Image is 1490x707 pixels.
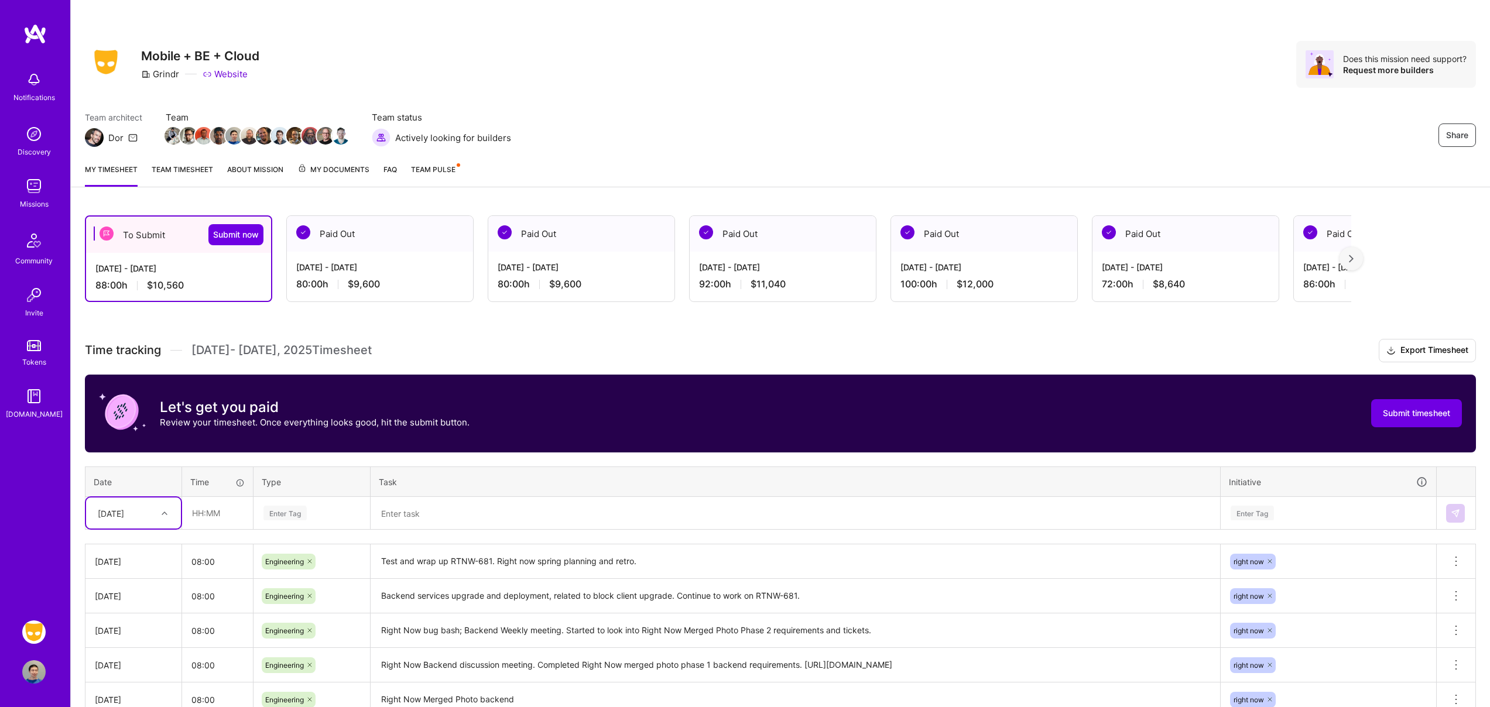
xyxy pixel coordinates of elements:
span: right now [1234,626,1264,635]
div: Enter Tag [263,504,307,522]
img: Team Architect [85,128,104,147]
div: Paid Out [690,216,876,252]
img: Team Member Avatar [317,127,334,145]
span: $9,600 [348,278,380,290]
img: Team Member Avatar [180,127,197,145]
button: Submit now [208,224,263,245]
img: Team Member Avatar [256,127,273,145]
img: tokens [27,340,41,351]
img: bell [22,68,46,91]
a: Team Member Avatar [272,126,287,146]
input: HH:MM [183,497,252,528]
div: Paid Out [891,216,1077,252]
textarea: Right Now bug bash; Backend Weekly meeting. Started to look into Right Now Merged Photo Phase 2 r... [372,615,1219,647]
span: Submit now [213,229,259,241]
span: My Documents [297,163,369,176]
i: icon Chevron [162,510,167,516]
button: Export Timesheet [1379,339,1476,362]
div: [DATE] [95,694,172,706]
img: Company Logo [85,46,127,78]
a: Grindr: Mobile + BE + Cloud [19,620,49,644]
span: Engineering [265,592,304,600]
a: Team Member Avatar [242,126,257,146]
div: 72:00 h [1102,278,1269,290]
a: Team Member Avatar [318,126,333,146]
div: Initiative [1229,475,1428,489]
i: icon Download [1386,345,1396,357]
a: Team Member Avatar [257,126,272,146]
img: User Avatar [22,660,46,684]
span: right now [1234,557,1264,566]
div: Paid Out [1092,216,1279,252]
div: [DATE] - [DATE] [95,262,262,274]
button: Share [1438,123,1476,147]
span: $11,040 [751,278,786,290]
img: Paid Out [498,225,512,239]
div: Dor [108,132,124,144]
span: right now [1234,695,1264,704]
img: Paid Out [1303,225,1317,239]
div: Paid Out [488,216,674,252]
div: 88:00 h [95,279,262,291]
textarea: Backend services upgrade and deployment, related to block client upgrade. Continue to work on RTN... [372,580,1219,612]
span: [DATE] - [DATE] , 2025 Timesheet [191,343,372,358]
div: [DATE] - [DATE] [498,261,665,273]
i: icon CompanyGray [141,70,150,79]
div: [DATE] [98,507,124,519]
div: Grindr [141,68,179,80]
a: Team Member Avatar [181,126,196,146]
a: Team Member Avatar [303,126,318,146]
div: Paid Out [287,216,473,252]
div: Time [190,476,245,488]
h3: Mobile + BE + Cloud [141,49,259,63]
img: right [1349,255,1354,263]
i: icon Mail [128,133,138,142]
img: Team Member Avatar [302,127,319,145]
div: [DATE] - [DATE] [296,261,464,273]
div: [DATE] [95,659,172,671]
a: Team Member Avatar [287,126,303,146]
img: teamwork [22,174,46,198]
span: Team [166,111,348,123]
a: Team Pulse [411,163,459,187]
span: Share [1446,129,1468,141]
div: Does this mission need support? [1343,53,1467,64]
div: [DATE] - [DATE] [1102,261,1269,273]
input: HH:MM [182,650,253,681]
div: Notifications [13,91,55,104]
div: Missions [20,198,49,210]
span: Team Pulse [411,165,455,174]
input: HH:MM [182,615,253,646]
p: Review your timesheet. Once everything looks good, hit the submit button. [160,416,470,428]
img: Paid Out [699,225,713,239]
div: 100:00 h [900,278,1068,290]
div: [DOMAIN_NAME] [6,408,63,420]
h3: Let's get you paid [160,399,470,416]
img: discovery [22,122,46,146]
div: [DATE] [95,555,172,568]
img: logo [23,23,47,44]
a: Team Member Avatar [166,126,181,146]
a: Website [203,68,248,80]
img: Team Member Avatar [332,127,350,145]
a: FAQ [383,163,397,187]
textarea: Right Now Backend discussion meeting. Completed Right Now merged photo phase 1 backend requiremen... [372,649,1219,681]
a: Team Member Avatar [196,126,211,146]
div: Tokens [22,356,46,368]
span: right now [1234,592,1264,600]
img: Actively looking for builders [372,128,391,147]
div: Invite [25,307,43,319]
a: My Documents [297,163,369,187]
div: [DATE] - [DATE] [900,261,1068,273]
img: Team Member Avatar [165,127,182,145]
textarea: Test and wrap up RTNW-681. Right now spring planning and retro. [372,545,1219,578]
a: My timesheet [85,163,138,187]
th: Date [85,466,182,497]
img: Team Member Avatar [210,127,228,145]
img: Grindr: Mobile + BE + Cloud [22,620,46,644]
img: coin [99,389,146,435]
span: Team architect [85,111,142,123]
input: HH:MM [182,581,253,612]
img: Paid Out [1102,225,1116,239]
div: [DATE] [95,624,172,637]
